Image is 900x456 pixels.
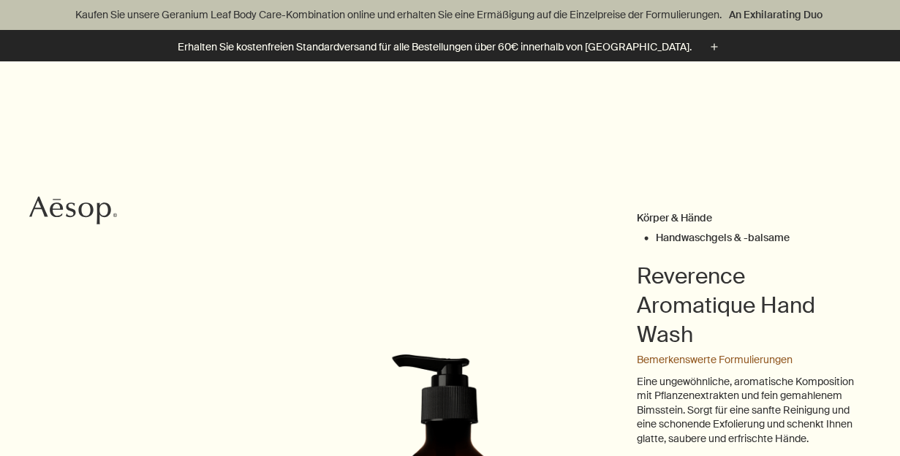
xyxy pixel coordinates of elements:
[29,196,117,225] svg: Aesop
[26,192,121,232] a: Aesop
[15,7,885,23] p: Kaufen Sie unsere Geranium Leaf Body Care-Kombination online und erhalten Sie eine Ermäßigung auf...
[726,7,825,23] a: An Exhilarating Duo
[637,262,862,349] h1: Reverence Aromatique Hand Wash
[178,39,722,56] button: Erhalten Sie kostenfreien Standardversand für alle Bestellungen über 60€ innerhalb von [GEOGRAPHI...
[656,231,790,237] a: Handwaschgels & -balsame
[637,211,712,218] a: Körper & Hände
[637,375,862,446] p: Eine ungewöhnliche, aromatische Komposition mit Pflanzenextrakten und fein gemahlenem Bimsstein. ...
[178,39,692,55] p: Erhalten Sie kostenfreien Standardversand für alle Bestellungen über 60€ innerhalb von [GEOGRAPHI...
